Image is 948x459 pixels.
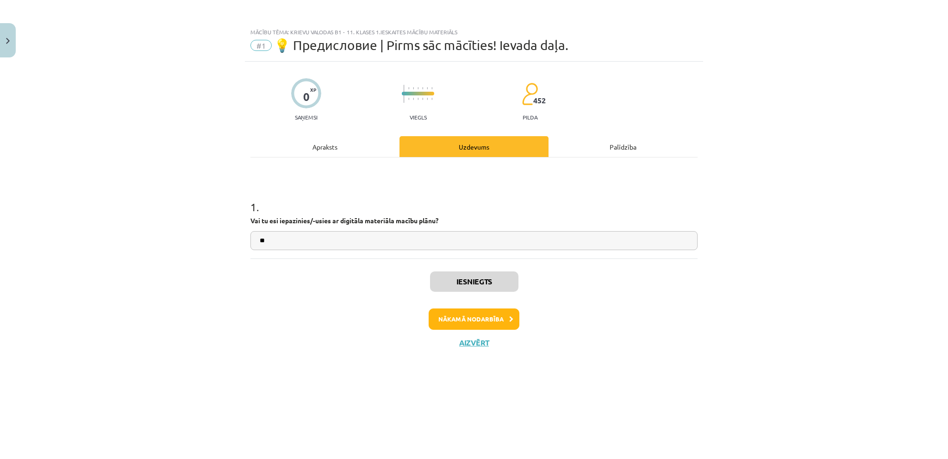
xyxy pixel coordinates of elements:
div: Uzdevums [399,136,549,157]
p: Saņemsi [291,114,321,120]
span: XP [310,87,316,92]
img: icon-long-line-d9ea69661e0d244f92f715978eff75569469978d946b2353a9bb055b3ed8787d.svg [404,85,405,103]
img: icon-close-lesson-0947bae3869378f0d4975bcd49f059093ad1ed9edebbc8119c70593378902aed.svg [6,38,10,44]
p: Viegls [410,114,427,120]
img: icon-short-line-57e1e144782c952c97e751825c79c345078a6d821885a25fce030b3d8c18986b.svg [422,98,423,100]
div: 0 [303,90,310,103]
img: icon-short-line-57e1e144782c952c97e751825c79c345078a6d821885a25fce030b3d8c18986b.svg [427,87,428,89]
span: 💡 Предисловие | Pirms sāc mācīties! Ievada daļa. [274,38,568,53]
h1: 1 . [250,184,698,213]
div: Apraksts [250,136,399,157]
img: icon-short-line-57e1e144782c952c97e751825c79c345078a6d821885a25fce030b3d8c18986b.svg [413,87,414,89]
img: students-c634bb4e5e11cddfef0936a35e636f08e4e9abd3cc4e673bd6f9a4125e45ecb1.svg [522,82,538,106]
strong: Vai tu esi iepazinies/-usies ar digitāla materiāla macību plānu? [250,216,438,225]
button: Aizvērt [456,338,492,347]
img: icon-short-line-57e1e144782c952c97e751825c79c345078a6d821885a25fce030b3d8c18986b.svg [408,98,409,100]
span: 452 [533,96,546,105]
button: Nākamā nodarbība [429,308,519,330]
img: icon-short-line-57e1e144782c952c97e751825c79c345078a6d821885a25fce030b3d8c18986b.svg [408,87,409,89]
span: #1 [250,40,272,51]
img: icon-short-line-57e1e144782c952c97e751825c79c345078a6d821885a25fce030b3d8c18986b.svg [431,98,432,100]
button: Iesniegts [430,271,518,292]
div: Mācību tēma: Krievu valodas b1 - 11. klases 1.ieskaites mācību materiāls [250,29,698,35]
img: icon-short-line-57e1e144782c952c97e751825c79c345078a6d821885a25fce030b3d8c18986b.svg [413,98,414,100]
p: pilda [523,114,537,120]
img: icon-short-line-57e1e144782c952c97e751825c79c345078a6d821885a25fce030b3d8c18986b.svg [427,98,428,100]
img: icon-short-line-57e1e144782c952c97e751825c79c345078a6d821885a25fce030b3d8c18986b.svg [431,87,432,89]
div: Palīdzība [549,136,698,157]
img: icon-short-line-57e1e144782c952c97e751825c79c345078a6d821885a25fce030b3d8c18986b.svg [422,87,423,89]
